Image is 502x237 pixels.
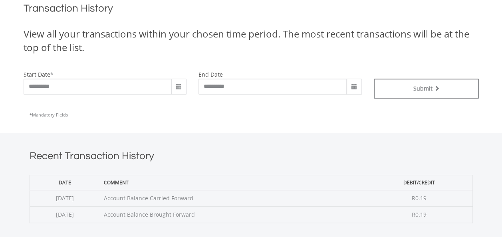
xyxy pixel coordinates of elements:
[412,194,427,202] span: R0.19
[24,71,50,78] label: start date
[374,79,479,99] button: Submit
[30,149,473,167] h1: Recent Transaction History
[30,112,68,118] span: Mandatory Fields
[366,175,472,190] th: Debit/Credit
[24,27,479,55] div: View all your transactions within your chosen time period. The most recent transactions will be a...
[30,206,100,223] td: [DATE]
[24,1,479,19] h1: Transaction History
[198,71,223,78] label: end date
[30,175,100,190] th: Date
[100,190,366,206] td: Account Balance Carried Forward
[30,190,100,206] td: [DATE]
[100,206,366,223] td: Account Balance Brought Forward
[100,175,366,190] th: Comment
[412,211,427,218] span: R0.19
